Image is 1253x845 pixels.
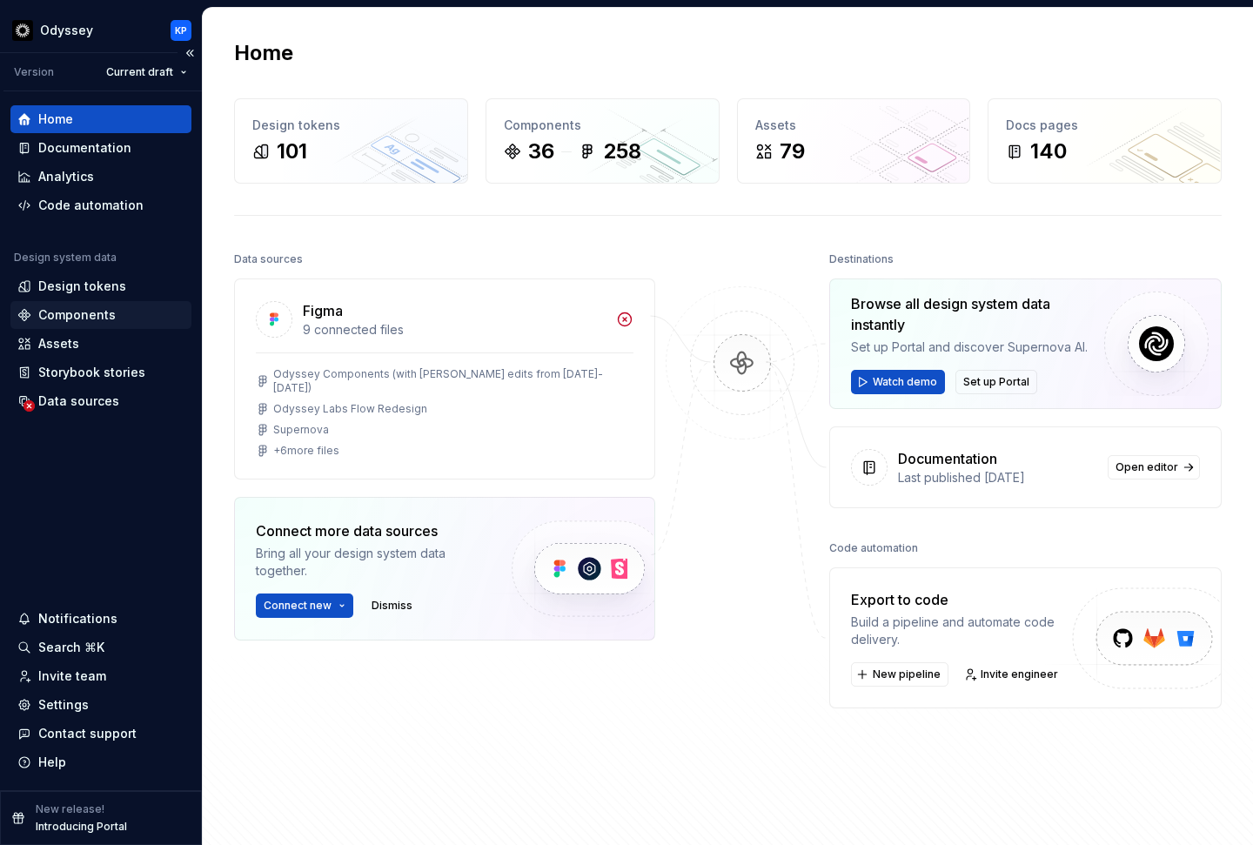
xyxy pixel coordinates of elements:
button: OdysseyKP [3,11,198,49]
span: Connect new [264,599,332,613]
a: Design tokens101 [234,98,468,184]
div: Odyssey [40,22,93,39]
button: Connect new [256,594,353,618]
a: Figma9 connected filesOdyssey Components (with [PERSON_NAME] edits from [DATE]-[DATE])Odyssey Lab... [234,278,655,480]
a: Code automation [10,191,191,219]
button: New pipeline [851,662,948,687]
a: Invite engineer [959,662,1066,687]
a: Documentation [10,134,191,162]
div: 140 [1030,137,1067,165]
span: Dismiss [372,599,412,613]
span: New pipeline [873,667,941,681]
div: Code automation [829,536,918,560]
div: Connect more data sources [256,520,482,541]
div: 9 connected files [303,321,606,339]
div: Last published [DATE] [898,469,1097,486]
h2: Home [234,39,293,67]
img: c755af4b-9501-4838-9b3a-04de1099e264.png [12,20,33,41]
div: Settings [38,696,89,714]
span: Current draft [106,65,173,79]
div: Documentation [898,448,997,469]
div: Components [504,117,701,134]
span: Set up Portal [963,375,1029,389]
span: Invite engineer [981,667,1058,681]
a: Docs pages140 [988,98,1222,184]
div: Components [38,306,116,324]
div: Contact support [38,725,137,742]
button: Current draft [98,60,195,84]
button: Dismiss [364,594,420,618]
div: Storybook stories [38,364,145,381]
div: Odyssey Labs Flow Redesign [273,402,427,416]
div: Design system data [14,251,117,265]
p: New release! [36,802,104,816]
div: Set up Portal and discover Supernova AI. [851,339,1090,356]
div: KP [175,23,187,37]
a: Settings [10,691,191,719]
div: Assets [755,117,953,134]
div: Version [14,65,54,79]
div: Supernova [273,423,329,437]
div: + 6 more files [273,444,339,458]
div: Data sources [38,392,119,410]
div: 79 [780,137,805,165]
div: Help [38,754,66,771]
button: Search ⌘K [10,634,191,661]
div: Destinations [829,247,894,272]
div: Home [38,111,73,128]
span: Open editor [1116,460,1178,474]
div: Odyssey Components (with [PERSON_NAME] edits from [DATE]-[DATE]) [273,367,633,395]
a: Analytics [10,163,191,191]
div: Code automation [38,197,144,214]
a: Storybook stories [10,359,191,386]
a: Home [10,105,191,133]
button: Help [10,748,191,776]
button: Contact support [10,720,191,748]
a: Design tokens [10,272,191,300]
a: Assets79 [737,98,971,184]
a: Invite team [10,662,191,690]
div: Design tokens [38,278,126,295]
p: Introducing Portal [36,820,127,834]
button: Notifications [10,605,191,633]
div: Search ⌘K [38,639,104,656]
div: Analytics [38,168,94,185]
div: Bring all your design system data together. [256,545,482,580]
a: Components [10,301,191,329]
div: Notifications [38,610,117,627]
button: Collapse sidebar [178,41,202,65]
div: Invite team [38,667,106,685]
button: Set up Portal [955,370,1037,394]
div: Export to code [851,589,1075,610]
div: 101 [277,137,307,165]
div: 36 [528,137,554,165]
a: Components36258 [486,98,720,184]
div: Design tokens [252,117,450,134]
a: Open editor [1108,455,1200,480]
div: Figma [303,300,343,321]
div: Browse all design system data instantly [851,293,1090,335]
span: Watch demo [873,375,937,389]
a: Assets [10,330,191,358]
div: 258 [603,137,641,165]
div: Documentation [38,139,131,157]
div: Docs pages [1006,117,1203,134]
div: Data sources [234,247,303,272]
div: Assets [38,335,79,352]
a: Data sources [10,387,191,415]
div: Build a pipeline and automate code delivery. [851,614,1075,648]
button: Watch demo [851,370,945,394]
